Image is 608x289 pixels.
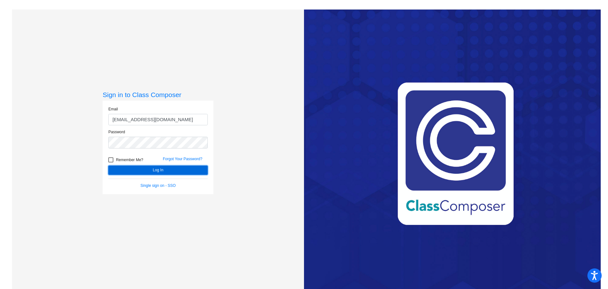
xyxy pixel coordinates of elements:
[108,106,118,112] label: Email
[103,91,213,99] h3: Sign in to Class Composer
[116,156,143,164] span: Remember Me?
[108,129,125,135] label: Password
[108,166,208,175] button: Log In
[141,183,176,188] a: Single sign on - SSO
[163,157,202,161] a: Forgot Your Password?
